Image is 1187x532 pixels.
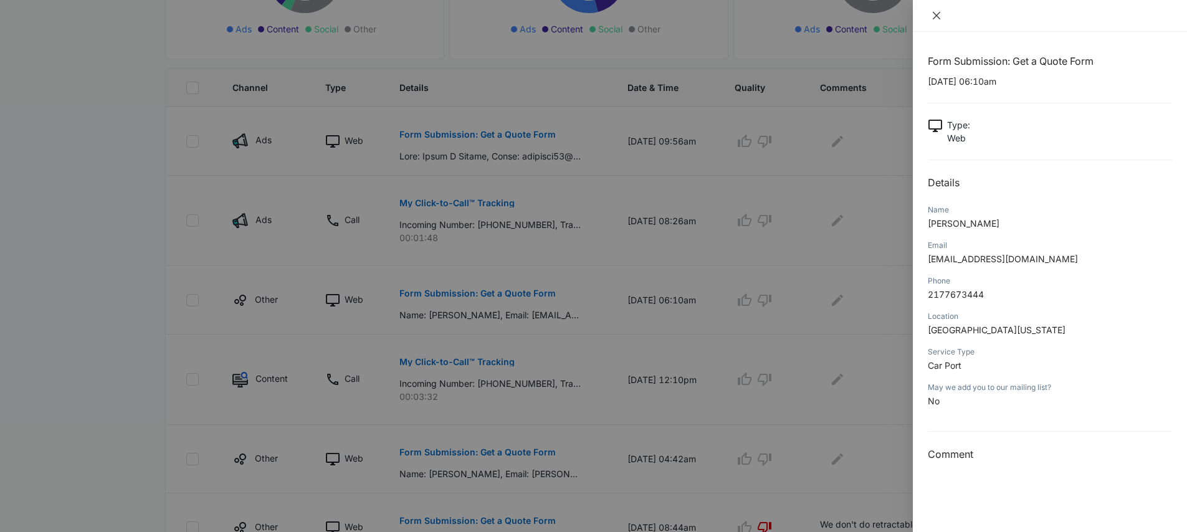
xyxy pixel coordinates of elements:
[947,131,970,145] p: Web
[928,447,1172,462] h3: Comment
[928,311,1172,322] div: Location
[928,254,1078,264] span: [EMAIL_ADDRESS][DOMAIN_NAME]
[928,360,961,371] span: Car Port
[138,74,210,82] div: Keywords by Traffic
[928,175,1172,190] h2: Details
[928,346,1172,358] div: Service Type
[928,396,940,406] span: No
[928,218,999,229] span: [PERSON_NAME]
[34,72,44,82] img: tab_domain_overview_orange.svg
[932,11,941,21] span: close
[20,32,30,42] img: website_grey.svg
[928,240,1172,251] div: Email
[20,20,30,30] img: logo_orange.svg
[928,75,1172,88] p: [DATE] 06:10am
[928,382,1172,393] div: May we add you to our mailing list?
[947,118,970,131] p: Type :
[35,20,61,30] div: v 4.0.25
[928,289,984,300] span: 2177673444
[928,54,1172,69] h1: Form Submission: Get a Quote Form
[32,32,137,42] div: Domain: [DOMAIN_NAME]
[928,325,1065,335] span: [GEOGRAPHIC_DATA][US_STATE]
[928,10,945,21] button: Close
[47,74,112,82] div: Domain Overview
[124,72,134,82] img: tab_keywords_by_traffic_grey.svg
[928,275,1172,287] div: Phone
[928,204,1172,216] div: Name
